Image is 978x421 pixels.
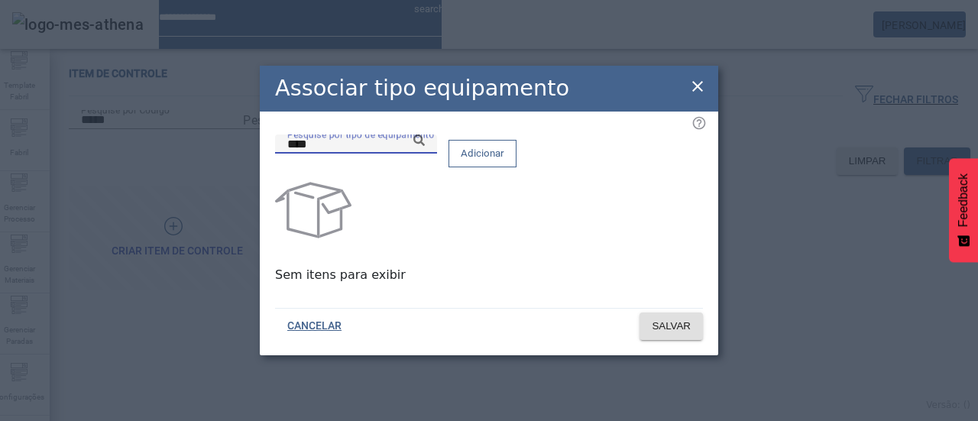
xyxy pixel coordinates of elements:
span: CANCELAR [287,319,342,334]
p: Sem itens para exibir [275,266,703,284]
button: Adicionar [449,140,517,167]
input: Number [287,135,425,154]
button: SALVAR [640,313,703,340]
button: CANCELAR [275,313,354,340]
button: Feedback - Mostrar pesquisa [949,158,978,262]
span: Adicionar [461,146,504,161]
span: Feedback [957,173,970,227]
span: SALVAR [652,319,691,334]
mat-label: Pesquise por tipo de equipamento [287,128,434,139]
h2: Associar tipo equipamento [275,72,569,105]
